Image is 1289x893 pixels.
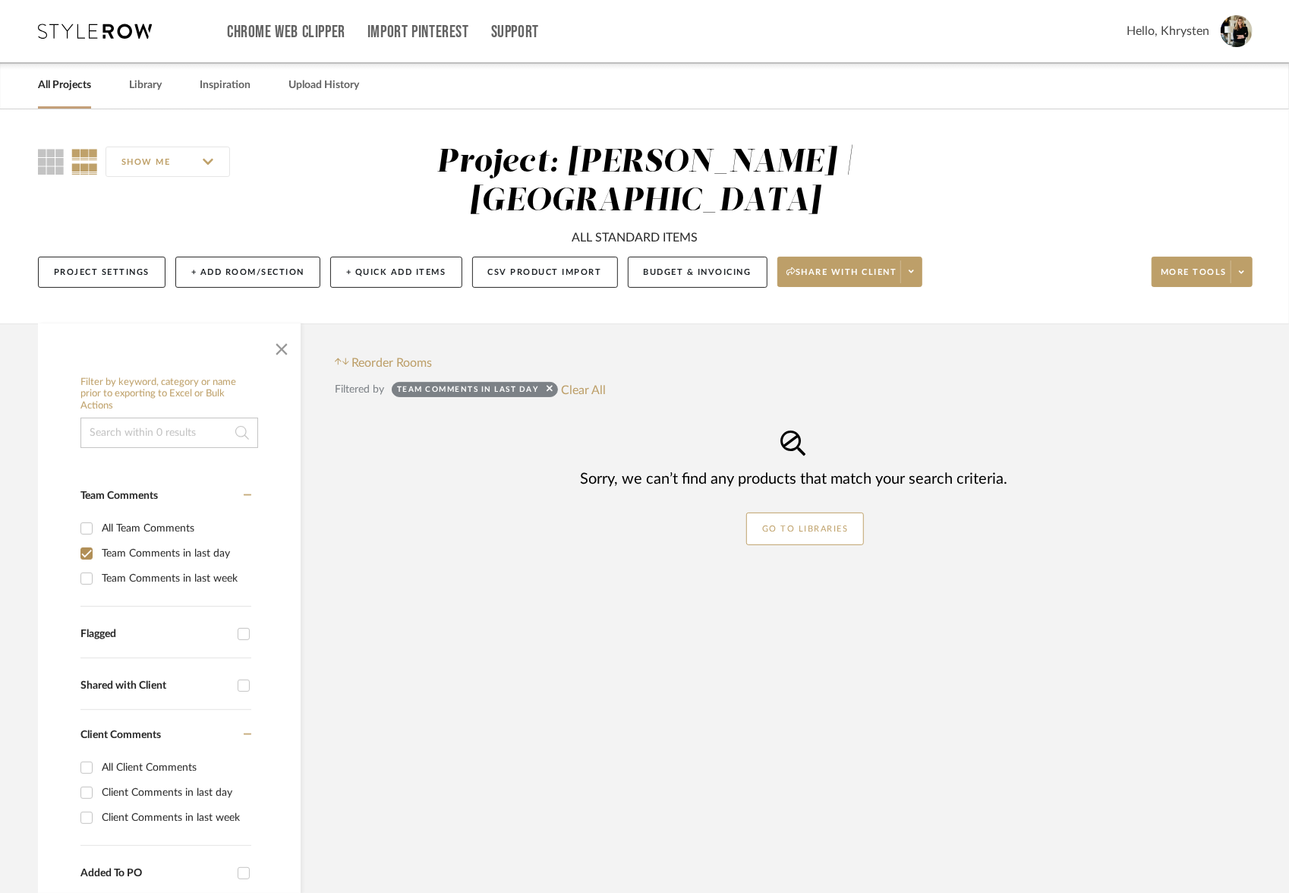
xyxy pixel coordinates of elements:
button: Clear All [562,380,607,399]
a: Library [129,75,162,96]
button: Budget & Invoicing [628,257,767,288]
button: Close [266,331,297,361]
img: avatar [1221,15,1253,47]
button: + Quick Add Items [330,257,462,288]
h6: Filter by keyword, category or name prior to exporting to Excel or Bulk Actions [80,377,258,412]
div: Sorry, we can’t find any products that match your search criteria. [335,469,1253,490]
a: Inspiration [200,75,251,96]
a: Import Pinterest [367,26,469,39]
div: Shared with Client [80,680,230,693]
a: Upload History [288,75,359,96]
span: Reorder Rooms [352,354,433,372]
div: Team Comments in last day [102,541,247,566]
div: All Team Comments [102,516,247,541]
span: Client Comments [80,730,161,740]
button: CSV Product Import [472,257,618,288]
div: Client Comments in last day [102,781,247,805]
a: GO TO LIBRARIES [746,513,865,545]
span: Hello, Khrysten [1127,22,1209,40]
div: Team Comments in last day [397,384,539,399]
div: Flagged [80,628,230,641]
div: Filtered by [335,381,384,398]
button: Share with client [777,257,923,287]
a: All Projects [38,75,91,96]
button: Project Settings [38,257,165,288]
span: More tools [1161,267,1227,289]
a: Chrome Web Clipper [227,26,345,39]
button: More tools [1152,257,1253,287]
div: ALL STANDARD ITEMS [572,229,698,247]
span: Share with client [786,267,897,289]
div: Team Comments in last week [102,566,247,591]
div: All Client Comments [102,756,247,780]
div: Client Comments in last week [102,806,247,830]
input: Search within 0 results [80,418,258,448]
span: Team Comments [80,491,158,501]
a: Support [491,26,539,39]
button: + Add Room/Section [175,257,320,288]
div: Added To PO [80,867,230,880]
div: Project: [PERSON_NAME] | [GEOGRAPHIC_DATA] [437,147,854,217]
button: Reorder Rooms [335,354,433,372]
